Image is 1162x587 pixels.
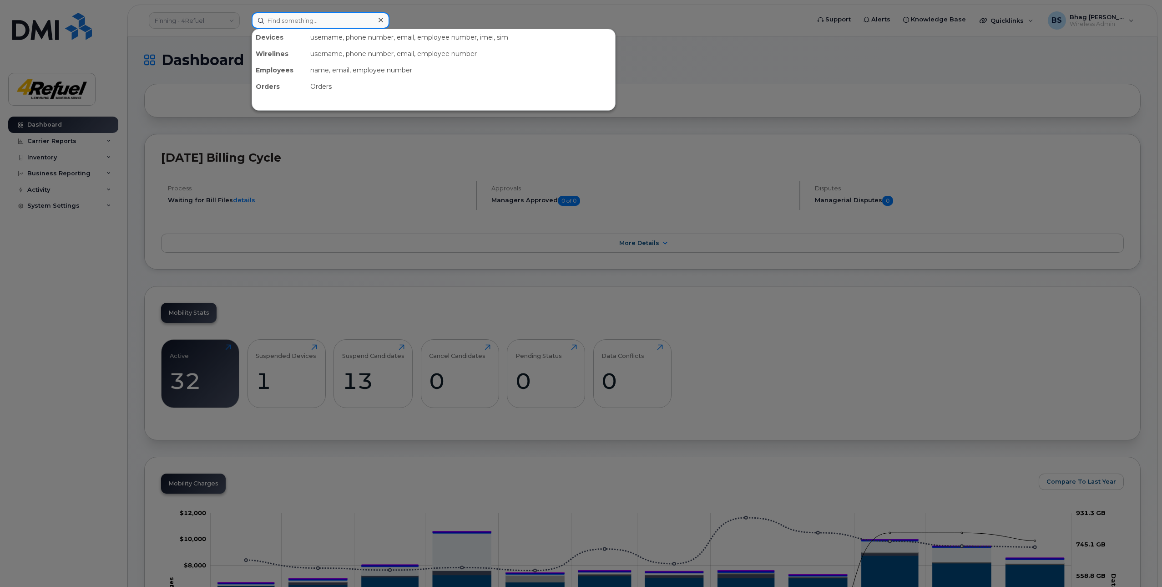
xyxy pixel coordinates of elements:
div: Devices [252,29,307,46]
div: Orders [252,78,307,95]
div: name, email, employee number [307,62,615,78]
div: username, phone number, email, employee number, imei, sim [307,29,615,46]
div: Wirelines [252,46,307,62]
div: Employees [252,62,307,78]
div: username, phone number, email, employee number [307,46,615,62]
div: Orders [307,78,615,95]
iframe: Messenger Launcher [1122,547,1155,580]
